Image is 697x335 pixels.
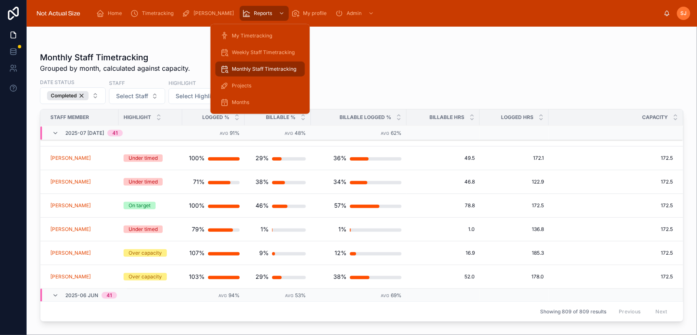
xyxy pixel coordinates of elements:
[549,155,673,161] span: 172.5
[255,268,269,285] div: 29%
[176,92,220,100] span: Select Highlight
[266,114,295,121] span: Billable %
[216,95,305,110] a: Months
[189,268,205,285] div: 103%
[303,10,327,17] span: My profile
[129,226,158,233] div: Under timed
[107,292,112,299] div: 41
[549,250,673,256] span: 172.5
[391,130,402,136] span: 62%
[33,7,84,20] img: App logo
[334,197,347,214] div: 57%
[642,114,668,121] span: Capacity
[485,226,544,233] span: 136.8
[94,6,128,21] a: Home
[485,250,544,256] span: 185.3
[429,114,464,121] span: Billable Hrs
[285,131,293,136] small: Avg
[50,250,91,256] a: [PERSON_NAME]
[391,292,402,298] span: 69%
[485,273,544,280] span: 178.0
[549,273,673,280] span: 172.5
[50,155,91,161] a: [PERSON_NAME]
[485,179,544,185] span: 122.9
[540,308,606,315] span: Showing 809 of 809 results
[332,6,378,21] a: Admin
[338,221,347,238] div: 1%
[192,221,205,238] div: 79%
[485,155,544,161] span: 172.1
[295,130,306,136] span: 48%
[50,202,91,209] a: [PERSON_NAME]
[485,202,544,209] span: 172.5
[681,10,687,17] span: SJ
[335,245,347,261] div: 12%
[40,87,106,104] button: Select Button
[40,52,190,63] h1: Monthly Staff Timetracking
[47,91,89,100] div: Completed
[50,114,89,121] span: Staff Member
[216,45,305,60] a: Weekly Staff Timetracking
[116,92,148,100] span: Select Staff
[40,63,190,73] span: Grouped by month, calculated against capacity.
[108,10,122,17] span: Home
[129,202,151,209] div: On target
[128,6,179,21] a: Timetracking
[340,114,391,121] span: Billable Logged %
[228,292,240,298] span: 94%
[501,114,533,121] span: Logged Hrs
[40,78,74,86] label: Date Status
[232,66,297,72] span: Monthly Staff Timetracking
[65,130,104,136] span: 2025-07 [DATE]
[255,174,269,190] div: 38%
[255,197,269,214] div: 46%
[412,202,475,209] span: 78.8
[112,130,118,136] div: 41
[333,268,347,285] div: 38%
[129,178,158,186] div: Under timed
[255,150,269,166] div: 29%
[216,78,305,93] a: Projects
[124,114,151,121] span: Highlight
[412,250,475,256] span: 16.9
[65,292,98,299] span: 2025-06 Jun
[549,179,673,185] span: 172.5
[216,28,305,43] a: My Timetracking
[295,292,306,298] span: 53%
[260,221,269,238] div: 1%
[50,273,91,280] a: [PERSON_NAME]
[289,6,332,21] a: My profile
[347,10,362,17] span: Admin
[412,226,475,233] span: 1.0
[381,293,389,298] small: Avg
[109,79,125,87] label: Staff
[412,273,475,280] span: 52.0
[142,10,174,17] span: Timetracking
[232,49,295,56] span: Weekly Staff Timetracking
[218,293,227,298] small: Avg
[333,174,347,190] div: 34%
[230,130,240,136] span: 91%
[549,202,673,209] span: 172.5
[202,114,229,121] span: Logged %
[47,91,89,100] button: Unselect COMPLETED
[240,6,289,21] a: Reports
[129,154,158,162] div: Under timed
[285,293,293,298] small: Avg
[189,245,205,261] div: 107%
[232,82,252,89] span: Projects
[412,179,475,185] span: 46.8
[50,226,91,233] a: [PERSON_NAME]
[193,10,234,17] span: [PERSON_NAME]
[333,150,347,166] div: 36%
[50,179,91,185] a: [PERSON_NAME]
[179,6,240,21] a: [PERSON_NAME]
[259,245,269,261] div: 9%
[169,79,196,87] label: Highlight
[129,249,162,257] div: Over capacity
[216,62,305,77] a: Monthly Staff Timetracking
